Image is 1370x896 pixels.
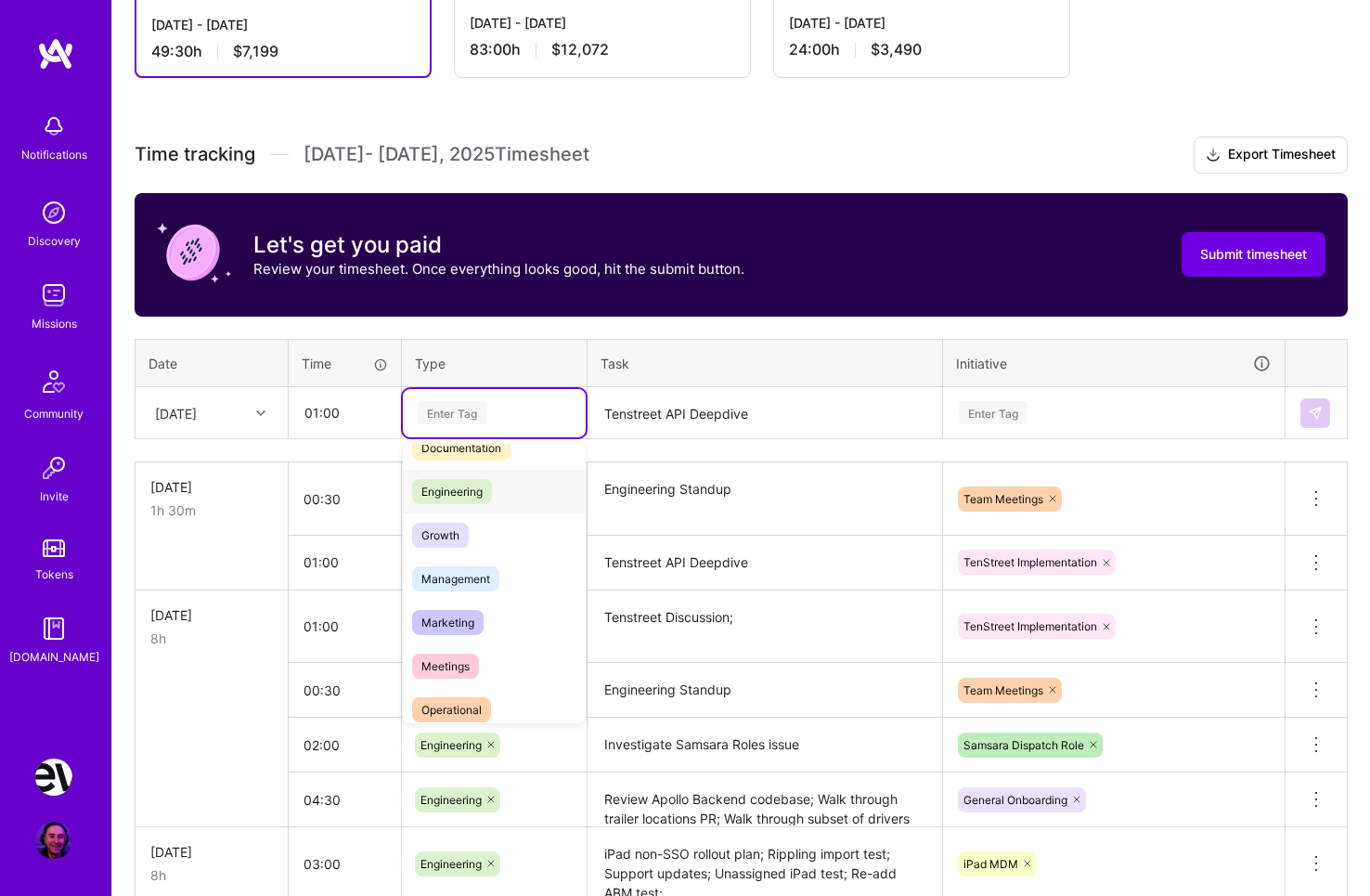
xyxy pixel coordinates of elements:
th: Date [136,339,289,387]
span: Time tracking [135,143,255,166]
th: Task [588,339,943,387]
div: 24:00 h [789,40,1054,59]
div: Discovery [28,231,81,251]
span: Samsara Dispatch Role [963,738,1084,752]
a: Nevoya: Principal Problem Solver for Zero-Emissions Logistics Company [31,759,77,796]
input: HH:MM [289,721,401,770]
div: Notifications [21,145,87,164]
span: Growth [412,523,469,548]
div: [DATE] - [DATE] [151,15,415,34]
div: Tokens [35,565,73,584]
div: [DATE] - [DATE] [470,13,735,32]
img: tokens [43,539,65,557]
input: HH:MM [289,666,401,715]
img: Invite [35,449,72,487]
span: [DATE] - [DATE] , 2025 Timesheet [304,143,589,166]
th: Type [402,339,588,387]
textarea: Engineering Standup [589,665,940,716]
img: User Avatar [35,822,72,859]
i: icon Chevron [256,409,265,418]
div: 8h [150,865,273,885]
textarea: Tenstreet API Deepdive [589,538,940,589]
span: Team Meetings [963,492,1043,506]
span: Engineering [420,793,482,807]
span: TenStreet Implementation [963,555,1097,569]
img: Submit [1308,406,1323,421]
span: Engineering [412,479,492,504]
img: Community [32,359,76,404]
input: HH:MM [290,388,400,437]
span: Engineering [420,857,482,871]
textarea: Engineering Standup [589,464,940,534]
div: 49:30 h [151,42,415,61]
textarea: Review Apollo Backend codebase; Walk through trailer locations PR; Walk through subset of drivers... [589,774,940,825]
div: [DATE] [150,477,273,497]
div: 83:00 h [470,40,735,59]
div: Time [302,354,388,373]
span: Submit timesheet [1200,245,1307,264]
div: 1h 30m [150,500,273,520]
div: [DOMAIN_NAME] [9,647,99,667]
img: bell [35,108,72,145]
div: [DATE] [150,842,273,862]
a: User Avatar [31,822,77,859]
input: HH:MM [289,538,401,587]
img: guide book [35,610,72,647]
span: Meetings [412,654,479,679]
span: Team Meetings [963,683,1043,697]
span: $7,199 [233,42,278,61]
button: Export Timesheet [1194,136,1348,174]
textarea: Tenstreet Discussion; [589,592,940,662]
button: Submit timesheet [1182,232,1325,277]
input: HH:MM [289,474,401,524]
input: HH:MM [289,602,401,651]
input: HH:MM [289,775,401,825]
span: TenStreet Implementation [963,619,1097,633]
img: discovery [35,194,72,231]
input: HH:MM [289,839,401,889]
img: coin [157,215,231,290]
img: logo [37,37,74,71]
div: Enter Tag [418,398,486,427]
span: iPad MDM [963,857,1018,871]
span: Marketing [412,610,484,635]
span: General Onboarding [963,793,1067,807]
div: Community [24,404,84,423]
span: Engineering [420,738,482,752]
span: Management [412,566,499,591]
img: Nevoya: Principal Problem Solver for Zero-Emissions Logistics Company [35,759,72,796]
div: Invite [40,487,69,506]
div: [DATE] [155,403,197,422]
img: teamwork [35,277,72,314]
div: 8h [150,629,273,648]
p: Review your timesheet. Once everything looks good, hit the submit button. [253,259,744,279]
span: $3,490 [871,40,922,59]
h3: Let's get you paid [253,231,744,259]
span: $12,072 [551,40,609,59]
i: icon Download [1206,146,1221,165]
span: Documentation [412,435,511,461]
textarea: Investigate Samsara Roles issue [589,720,940,771]
div: Missions [32,314,77,333]
div: Initiative [956,353,1272,374]
div: Enter Tag [959,398,1027,427]
div: [DATE] [150,605,273,625]
div: [DATE] - [DATE] [789,13,1054,32]
span: Operational [412,697,491,722]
